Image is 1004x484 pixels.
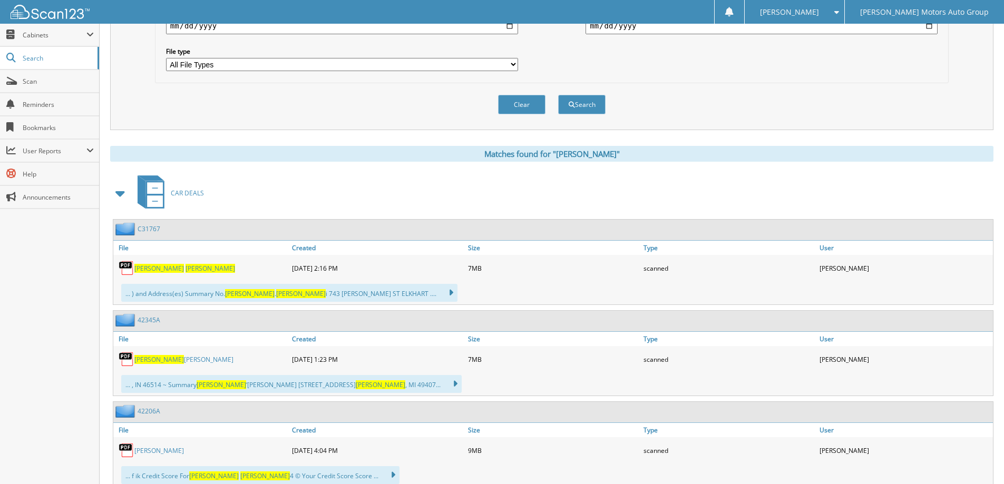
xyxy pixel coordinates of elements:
[119,260,134,276] img: PDF.png
[23,170,94,179] span: Help
[641,349,817,370] div: scanned
[951,433,1004,484] iframe: Chat Widget
[289,332,465,346] a: Created
[23,193,94,202] span: Announcements
[113,423,289,437] a: File
[134,264,184,273] span: [PERSON_NAME]
[166,47,518,56] label: File type
[641,440,817,461] div: scanned
[289,258,465,279] div: [DATE] 2:16 PM
[134,355,233,364] a: [PERSON_NAME][PERSON_NAME]
[131,172,204,214] a: CAR DEALS
[115,404,138,418] img: folder2.png
[138,407,160,416] a: 42206A
[189,471,239,480] span: [PERSON_NAME]
[641,258,817,279] div: scanned
[465,258,641,279] div: 7MB
[240,471,290,480] span: [PERSON_NAME]
[166,17,518,34] input: start
[817,440,993,461] div: [PERSON_NAME]
[860,9,989,15] span: [PERSON_NAME] Motors Auto Group
[586,17,938,34] input: end
[558,95,606,114] button: Search
[119,442,134,458] img: PDF.png
[23,146,86,155] span: User Reports
[465,241,641,255] a: Size
[121,466,399,484] div: ... f ik Credit Score For 4 © Your Credit Score Score ...
[817,423,993,437] a: User
[138,224,160,233] a: C31767
[113,241,289,255] a: File
[134,264,235,273] a: [PERSON_NAME] [PERSON_NAME]
[23,100,94,109] span: Reminders
[641,423,817,437] a: Type
[115,222,138,235] img: folder2.png
[641,332,817,346] a: Type
[119,351,134,367] img: PDF.png
[134,355,184,364] span: [PERSON_NAME]
[289,241,465,255] a: Created
[817,241,993,255] a: User
[465,332,641,346] a: Size
[115,313,138,327] img: folder2.png
[23,31,86,39] span: Cabinets
[465,423,641,437] a: Size
[289,423,465,437] a: Created
[113,332,289,346] a: File
[11,5,90,19] img: scan123-logo-white.svg
[817,258,993,279] div: [PERSON_NAME]
[121,284,457,302] div: ... ) and Address(es) Summary No. . i 743 [PERSON_NAME] ST ELKHART ....
[23,54,92,63] span: Search
[276,289,326,298] span: [PERSON_NAME]
[817,332,993,346] a: User
[225,289,275,298] span: [PERSON_NAME]
[817,349,993,370] div: [PERSON_NAME]
[138,315,160,324] a: 42345A
[465,440,641,461] div: 9MB
[289,349,465,370] div: [DATE] 1:23 PM
[356,380,405,389] span: [PERSON_NAME]
[197,380,246,389] span: [PERSON_NAME]
[23,77,94,86] span: Scan
[134,446,184,455] a: [PERSON_NAME]
[121,375,462,393] div: ... , IN 46514 ~ Summary ‘[PERSON_NAME] [STREET_ADDRESS] , MI 49407...
[498,95,545,114] button: Clear
[465,349,641,370] div: 7MB
[289,440,465,461] div: [DATE] 4:04 PM
[171,189,204,197] span: CAR DEALS
[110,146,993,162] div: Matches found for "[PERSON_NAME]"
[760,9,819,15] span: [PERSON_NAME]
[186,264,235,273] span: [PERSON_NAME]
[641,241,817,255] a: Type
[23,123,94,132] span: Bookmarks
